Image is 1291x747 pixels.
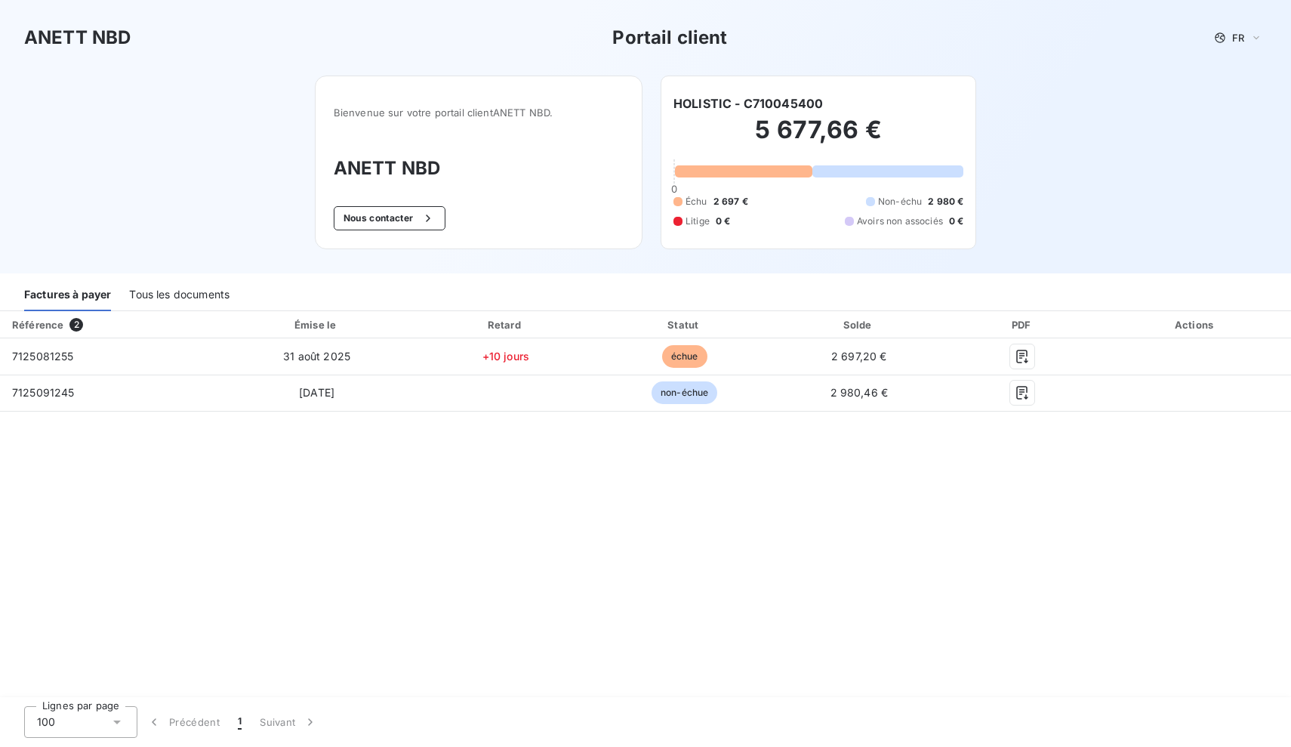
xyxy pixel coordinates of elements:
[671,183,677,195] span: 0
[334,155,624,182] h3: ANETT NBD
[12,350,74,363] span: 7125081255
[221,317,412,332] div: Émise le
[673,94,823,113] h6: HOLISTIC - C710045400
[1103,317,1288,332] div: Actions
[686,215,710,228] span: Litige
[830,386,889,399] span: 2 980,46 €
[878,195,922,208] span: Non-échu
[662,345,707,368] span: échue
[857,215,943,228] span: Avoirs non associés
[24,24,131,51] h3: ANETT NBD
[251,706,327,738] button: Suivant
[713,195,748,208] span: 2 697 €
[299,386,334,399] span: [DATE]
[37,715,55,730] span: 100
[686,195,707,208] span: Échu
[137,706,229,738] button: Précédent
[334,206,445,230] button: Nous contacter
[69,318,83,332] span: 2
[673,115,963,160] h2: 5 677,66 €
[12,319,63,331] div: Référence
[129,279,230,311] div: Tous les documents
[238,715,242,730] span: 1
[418,317,593,332] div: Retard
[599,317,770,332] div: Statut
[948,317,1097,332] div: PDF
[831,350,887,363] span: 2 697,20 €
[612,24,727,51] h3: Portail client
[334,106,624,119] span: Bienvenue sur votre portail client ANETT NBD .
[776,317,942,332] div: Solde
[24,279,111,311] div: Factures à payer
[652,381,717,404] span: non-échue
[716,215,730,228] span: 0 €
[1232,32,1244,44] span: FR
[928,195,963,208] span: 2 980 €
[482,350,529,363] span: +10 jours
[229,706,251,738] button: 1
[283,350,350,363] span: 31 août 2025
[12,386,75,399] span: 7125091245
[949,215,963,228] span: 0 €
